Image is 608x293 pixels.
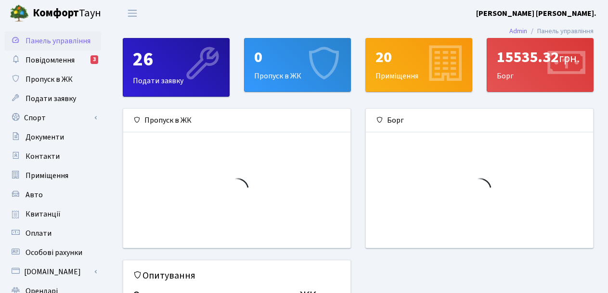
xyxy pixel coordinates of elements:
[26,247,82,258] span: Особові рахунки
[254,48,341,66] div: 0
[26,132,64,142] span: Документи
[497,48,583,66] div: 15535.32
[375,48,462,66] div: 20
[120,5,144,21] button: Переключити навігацію
[509,26,527,36] a: Admin
[245,38,350,91] div: Пропуск в ЖК
[26,151,60,162] span: Контакти
[5,147,101,166] a: Контакти
[5,127,101,147] a: Документи
[5,89,101,108] a: Подати заявку
[26,170,68,181] span: Приміщення
[10,4,29,23] img: logo.png
[527,26,594,37] li: Панель управління
[244,38,351,92] a: 0Пропуск в ЖК
[5,224,101,243] a: Оплати
[133,48,220,71] div: 26
[123,38,229,96] div: Подати заявку
[123,109,350,132] div: Пропуск в ЖК
[26,74,73,85] span: Пропуск в ЖК
[91,55,98,64] div: 3
[476,8,596,19] a: [PERSON_NAME] [PERSON_NAME].
[5,185,101,204] a: Авто
[5,70,101,89] a: Пропуск в ЖК
[26,55,75,65] span: Повідомлення
[26,209,61,219] span: Квитанції
[26,190,43,200] span: Авто
[5,31,101,51] a: Панель управління
[33,5,101,22] span: Таун
[495,21,608,41] nav: breadcrumb
[26,36,91,46] span: Панель управління
[5,51,101,70] a: Повідомлення3
[133,270,341,281] h5: Опитування
[5,262,101,281] a: [DOMAIN_NAME]
[366,109,593,132] div: Борг
[5,243,101,262] a: Особові рахунки
[26,228,52,239] span: Оплати
[366,38,472,91] div: Приміщення
[5,204,101,224] a: Квитанції
[26,93,76,104] span: Подати заявку
[5,166,101,185] a: Приміщення
[5,108,101,127] a: Спорт
[123,38,230,97] a: 26Подати заявку
[33,5,79,21] b: Комфорт
[365,38,472,92] a: 20Приміщення
[487,38,593,91] div: Борг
